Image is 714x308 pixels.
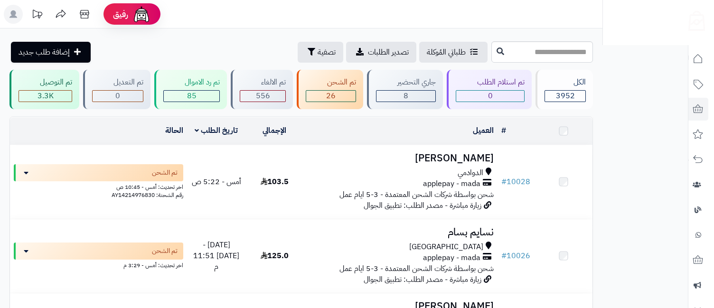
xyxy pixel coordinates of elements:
[501,176,530,187] a: #10028
[534,70,595,109] a: الكل3952
[308,153,494,164] h3: [PERSON_NAME]
[240,77,286,88] div: تم الالغاء
[445,70,534,109] a: تم استلام الطلب 0
[152,70,229,109] a: تم رد الاموال 85
[339,263,494,274] span: شحن بواسطة شركات الشحن المعتمدة - 3-5 ايام عمل
[364,274,481,285] span: زيارة مباشرة - مصدر الطلب: تطبيق الجوال
[364,200,481,211] span: زيارة مباشرة - مصدر الطلب: تطبيق الجوال
[501,125,506,136] a: #
[376,77,436,88] div: جاري التحضير
[187,90,197,102] span: 85
[456,77,525,88] div: تم استلام الطلب
[8,70,81,109] a: تم التوصيل 3.3K
[152,168,178,177] span: تم الشحن
[298,42,343,63] button: تصفية
[93,91,143,102] div: 0
[306,91,356,102] div: 26
[682,7,705,31] img: logo
[318,47,336,58] span: تصفية
[256,90,270,102] span: 556
[306,77,356,88] div: تم الشحن
[19,91,72,102] div: 3277
[92,77,143,88] div: تم التعديل
[38,90,54,102] span: 3.3K
[261,176,289,187] span: 103.5
[458,168,483,178] span: الدوادمي
[263,125,286,136] a: الإجمالي
[11,42,91,63] a: إضافة طلب جديد
[376,91,435,102] div: 8
[115,90,120,102] span: 0
[419,42,488,63] a: طلباتي المُوكلة
[339,189,494,200] span: شحن بواسطة شركات الشحن المعتمدة - 3-5 ايام عمل
[346,42,416,63] a: تصدير الطلبات
[132,5,151,24] img: ai-face.png
[365,70,445,109] a: جاري التحضير 8
[404,90,408,102] span: 8
[240,91,285,102] div: 556
[112,191,183,199] span: رقم الشحنة: AY14214976830
[556,90,575,102] span: 3952
[14,260,183,270] div: اخر تحديث: أمس - 3:29 م
[195,125,238,136] a: تاريخ الطلب
[308,227,494,238] h3: نسايم بسام
[368,47,409,58] span: تصدير الطلبات
[295,70,365,109] a: تم الشحن 26
[545,77,586,88] div: الكل
[152,246,178,256] span: تم الشحن
[473,125,494,136] a: العميل
[488,90,493,102] span: 0
[501,250,507,261] span: #
[14,181,183,191] div: اخر تحديث: أمس - 10:45 ص
[423,252,480,263] span: applepay - mada
[25,5,49,26] a: تحديثات المنصة
[456,91,524,102] div: 0
[423,178,480,189] span: applepay - mada
[165,125,183,136] a: الحالة
[501,250,530,261] a: #10026
[326,90,336,102] span: 26
[229,70,295,109] a: تم الالغاء 556
[192,176,241,187] span: أمس - 5:22 ص
[19,77,72,88] div: تم التوصيل
[427,47,466,58] span: طلباتي المُوكلة
[409,242,483,252] span: [GEOGRAPHIC_DATA]
[113,9,128,20] span: رفيق
[501,176,507,187] span: #
[261,250,289,261] span: 125.0
[19,47,70,58] span: إضافة طلب جديد
[163,77,220,88] div: تم رد الاموال
[164,91,219,102] div: 85
[193,239,239,272] span: [DATE] - [DATE] 11:51 م
[81,70,152,109] a: تم التعديل 0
